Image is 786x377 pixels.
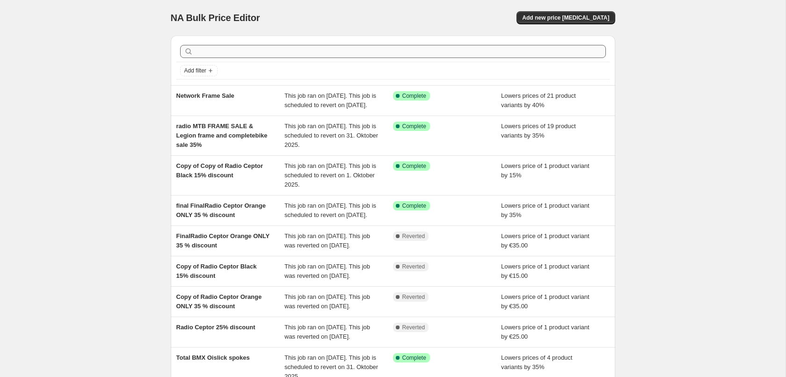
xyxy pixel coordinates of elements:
[176,123,268,148] span: radio MTB FRAME SALE & Legion frame and completebike sale 35%
[501,123,576,139] span: Lowers prices of 19 product variants by 35%
[176,324,255,331] span: Radio Ceptor 25% discount
[501,92,576,109] span: Lowers prices of 21 product variants by 40%
[284,123,378,148] span: This job ran on [DATE]. This job is scheduled to revert on 31. Oktober 2025.
[402,162,426,170] span: Complete
[501,293,589,310] span: Lowers price of 1 product variant by €35.00
[176,202,266,218] span: final FinalRadio Ceptor Orange ONLY 35 % discount
[176,293,262,310] span: Copy of Radio Ceptor Orange ONLY 35 % discount
[284,232,370,249] span: This job ran on [DATE]. This job was reverted on [DATE].
[402,293,425,301] span: Reverted
[402,123,426,130] span: Complete
[402,92,426,100] span: Complete
[522,14,609,22] span: Add new price [MEDICAL_DATA]
[284,293,370,310] span: This job ran on [DATE]. This job was reverted on [DATE].
[517,11,615,24] button: Add new price [MEDICAL_DATA]
[176,354,250,361] span: Total BMX Oislick spokes
[180,65,218,76] button: Add filter
[501,263,589,279] span: Lowers price of 1 product variant by €15.00
[402,232,425,240] span: Reverted
[284,324,370,340] span: This job ran on [DATE]. This job was reverted on [DATE].
[176,232,269,249] span: FinalRadio Ceptor Orange ONLY 35 % discount
[176,263,257,279] span: Copy of Radio Ceptor Black 15% discount
[176,162,263,179] span: Copy of Copy of Radio Ceptor Black 15% discount
[176,92,234,99] span: Network Frame Sale
[501,202,589,218] span: Lowers price of 1 product variant by 35%
[501,324,589,340] span: Lowers price of 1 product variant by €25.00
[184,67,206,74] span: Add filter
[501,232,589,249] span: Lowers price of 1 product variant by €35.00
[402,354,426,362] span: Complete
[284,202,376,218] span: This job ran on [DATE]. This job is scheduled to revert on [DATE].
[501,354,572,370] span: Lowers prices of 4 product variants by 35%
[171,13,260,23] span: NA Bulk Price Editor
[402,324,425,331] span: Reverted
[284,92,376,109] span: This job ran on [DATE]. This job is scheduled to revert on [DATE].
[284,162,376,188] span: This job ran on [DATE]. This job is scheduled to revert on 1. Oktober 2025.
[402,202,426,210] span: Complete
[402,263,425,270] span: Reverted
[284,263,370,279] span: This job ran on [DATE]. This job was reverted on [DATE].
[501,162,589,179] span: Lowers price of 1 product variant by 15%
